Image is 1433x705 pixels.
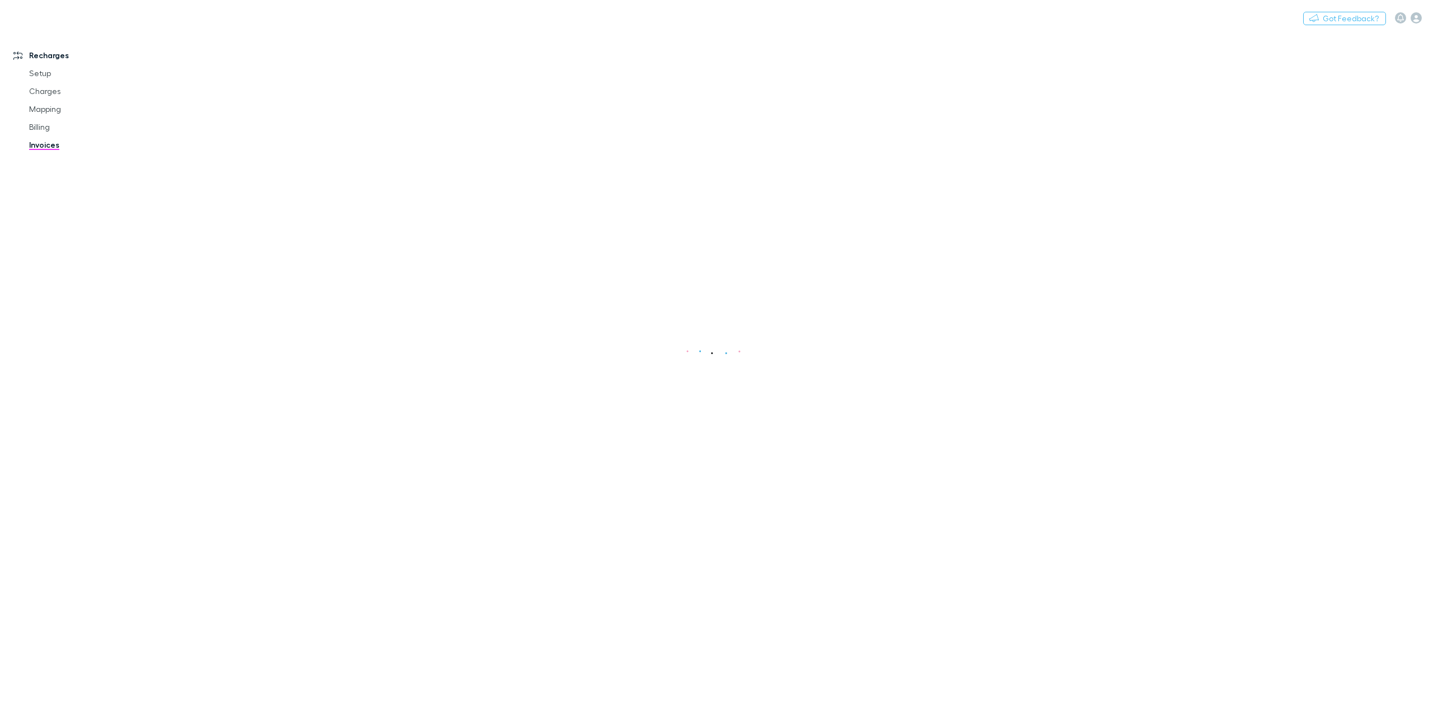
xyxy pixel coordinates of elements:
button: Got Feedback? [1303,12,1386,25]
a: Mapping [18,100,160,118]
a: Setup [18,64,160,82]
a: Billing [18,118,160,136]
a: Invoices [18,136,160,154]
a: Charges [18,82,160,100]
a: Recharges [2,46,160,64]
